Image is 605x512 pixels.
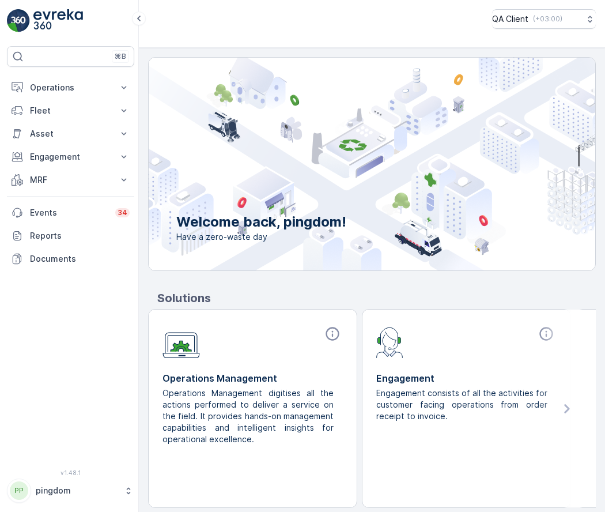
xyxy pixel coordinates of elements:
[492,9,596,29] button: QA Client(+03:00)
[30,207,108,219] p: Events
[30,230,130,242] p: Reports
[376,326,403,358] img: module-icon
[30,253,130,265] p: Documents
[7,145,134,168] button: Engagement
[176,231,346,243] span: Have a zero-waste day
[376,371,557,385] p: Engagement
[30,174,111,186] p: MRF
[33,9,83,32] img: logo_light-DOdMpM7g.png
[7,99,134,122] button: Fleet
[492,13,528,25] p: QA Client
[30,82,111,93] p: Operations
[7,224,134,247] a: Reports
[176,213,346,231] p: Welcome back, pingdom!
[7,9,30,32] img: logo
[97,58,595,270] img: city illustration
[118,208,127,217] p: 34
[7,201,134,224] a: Events34
[533,14,562,24] p: ( +03:00 )
[162,326,200,359] img: module-icon
[7,469,134,476] span: v 1.48.1
[157,289,596,307] p: Solutions
[115,52,126,61] p: ⌘B
[30,105,111,116] p: Fleet
[36,485,118,496] p: pingdom
[30,128,111,140] p: Asset
[7,168,134,191] button: MRF
[30,151,111,163] p: Engagement
[376,387,547,422] p: Engagement consists of all the activities for customer facing operations from order receipt to in...
[7,247,134,270] a: Documents
[10,481,28,500] div: PP
[162,387,334,445] p: Operations Management digitises all the actions performed to deliver a service on the field. It p...
[7,122,134,145] button: Asset
[7,76,134,99] button: Operations
[7,479,134,503] button: PPpingdom
[162,371,343,385] p: Operations Management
